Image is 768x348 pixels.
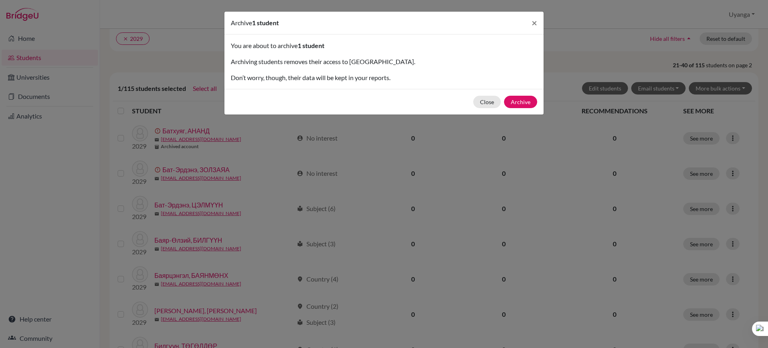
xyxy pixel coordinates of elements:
span: × [532,17,537,28]
p: Don’t worry, though, their data will be kept in your reports. [231,73,537,82]
button: Close [473,96,501,108]
span: Archive [231,19,252,26]
p: You are about to archive [231,41,537,50]
span: 1 student [252,19,279,26]
span: 1 student [298,42,324,49]
p: Archiving students removes their access to [GEOGRAPHIC_DATA]. [231,57,537,66]
button: Close [525,12,544,34]
button: Archive [504,96,537,108]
